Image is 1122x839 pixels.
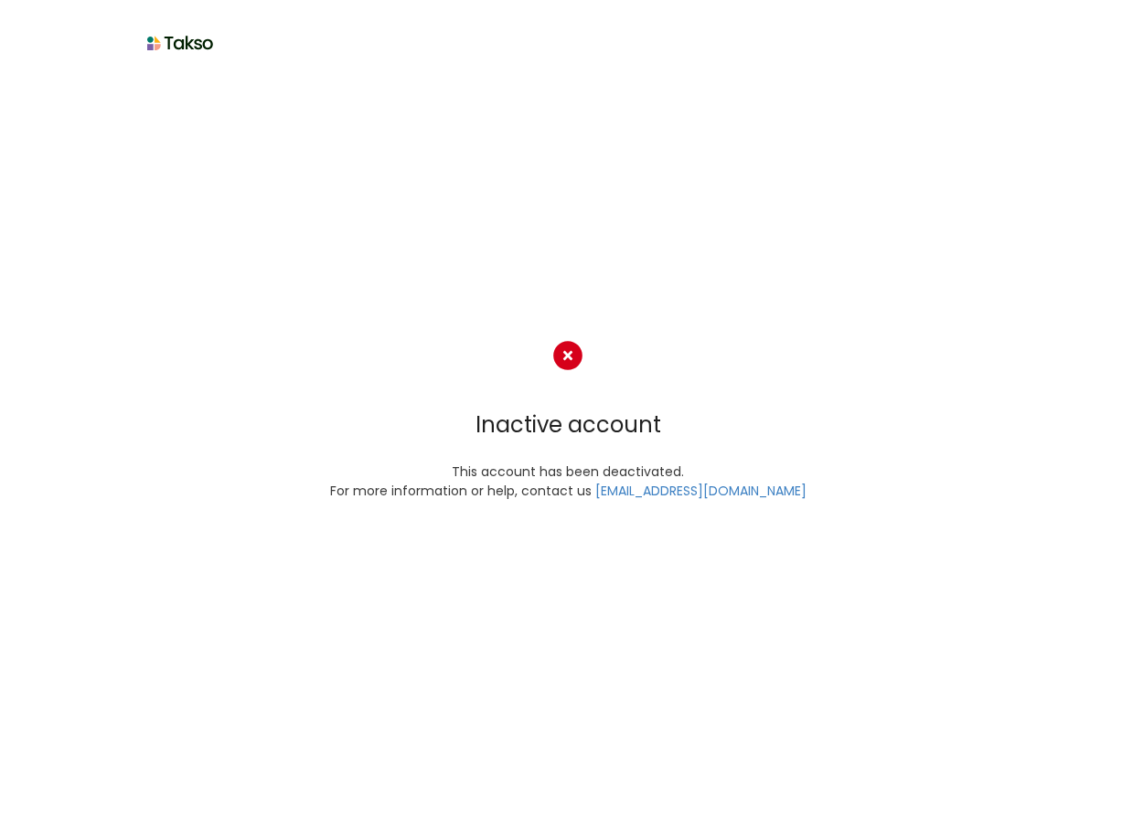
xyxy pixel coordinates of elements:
span: For more information or help, contact us [330,482,807,500]
a: [EMAIL_ADDRESS][DOMAIN_NAME] [595,482,807,500]
img: loginLogo [147,29,214,57]
img: redClose [553,341,582,370]
span: This account has been deactivated. [452,462,684,481]
label: Inactive account [290,394,847,443]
